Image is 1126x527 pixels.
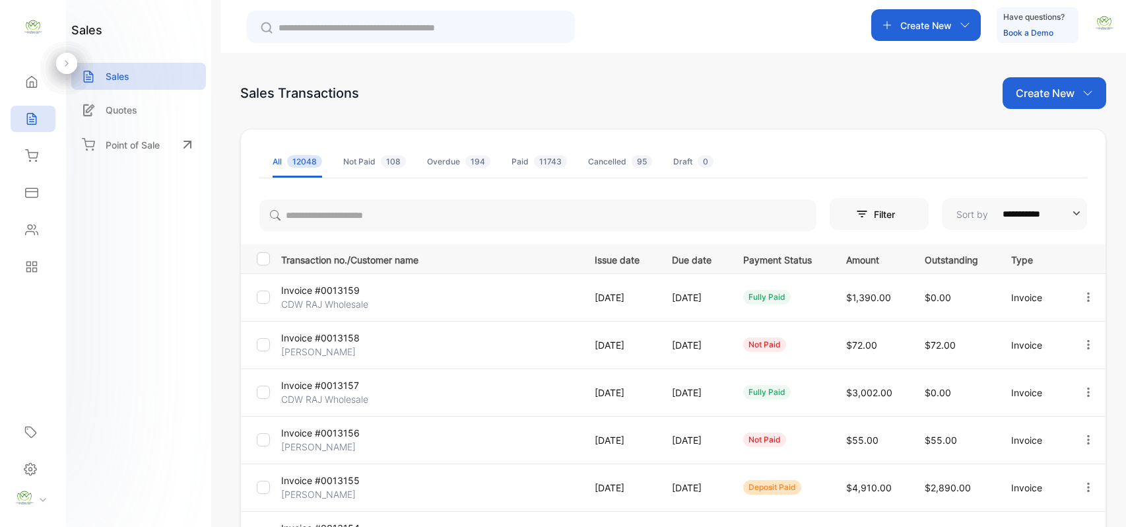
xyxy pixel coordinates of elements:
a: Point of Sale [71,130,206,159]
p: Invoice #0013156 [281,426,380,440]
p: Invoice [1011,386,1055,400]
div: not paid [743,337,786,352]
p: [PERSON_NAME] [281,345,380,359]
span: $3,002.00 [846,387,892,398]
p: Sales [106,69,129,83]
p: [PERSON_NAME] [281,487,380,501]
div: Sales Transactions [240,83,359,103]
p: Invoice [1011,338,1055,352]
p: [DATE] [595,481,645,495]
p: [DATE] [595,386,645,400]
span: 12048 [287,155,322,168]
span: 11743 [534,155,567,168]
span: $55.00 [925,435,957,446]
h1: sales [71,21,102,39]
p: Due date [672,250,716,267]
span: $0.00 [925,387,951,398]
div: Cancelled [588,156,652,168]
p: Issue date [595,250,645,267]
p: CDW RAJ Wholesale [281,392,380,406]
div: fully paid [743,290,791,304]
div: Draft [673,156,713,168]
p: CDW RAJ Wholesale [281,297,380,311]
div: deposit paid [743,480,801,495]
p: Payment Status [743,250,819,267]
div: Not Paid [343,156,406,168]
p: [DATE] [672,386,716,400]
span: $55.00 [846,435,878,446]
span: $4,910.00 [846,482,892,493]
span: $1,390.00 [846,292,891,303]
iframe: LiveChat chat widget [1071,472,1126,527]
a: Quotes [71,96,206,123]
img: logo [23,17,43,37]
p: [DATE] [672,433,716,447]
p: Invoice [1011,433,1055,447]
p: [DATE] [595,338,645,352]
p: Invoice [1011,481,1055,495]
p: Invoice #0013157 [281,378,380,392]
span: $72.00 [925,339,956,351]
p: [DATE] [672,481,716,495]
span: 95 [632,155,652,168]
p: Create New [900,18,952,32]
img: avatar [1094,13,1114,33]
div: Paid [512,156,567,168]
p: Type [1011,250,1055,267]
p: [DATE] [595,433,645,447]
a: Sales [71,63,206,90]
div: fully paid [743,385,791,400]
p: [DATE] [672,338,716,352]
span: 194 [465,155,490,168]
button: Create New [1003,77,1106,109]
span: $0.00 [925,292,951,303]
a: Book a Demo [1003,28,1053,38]
div: not paid [743,433,786,447]
p: Quotes [106,103,137,117]
button: avatar [1094,9,1114,41]
button: Sort by [942,198,1087,230]
p: Invoice #0013159 [281,283,380,297]
p: Transaction no./Customer name [281,250,578,267]
span: 0 [698,155,713,168]
button: Create New [871,9,981,41]
span: $72.00 [846,339,877,351]
p: Amount [846,250,898,267]
p: Invoice #0013155 [281,474,380,487]
p: Outstanding [925,250,984,267]
p: Have questions? [1003,11,1065,24]
p: Point of Sale [106,138,160,152]
p: Create New [1016,85,1075,101]
span: $2,890.00 [925,482,971,493]
p: Invoice #0013158 [281,331,380,345]
p: Invoice [1011,291,1055,304]
p: [PERSON_NAME] [281,440,380,454]
span: 108 [381,155,406,168]
p: Sort by [956,207,988,221]
p: [DATE] [672,291,716,304]
div: All [273,156,322,168]
img: profile [15,488,34,508]
p: [DATE] [595,291,645,304]
div: Overdue [427,156,490,168]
